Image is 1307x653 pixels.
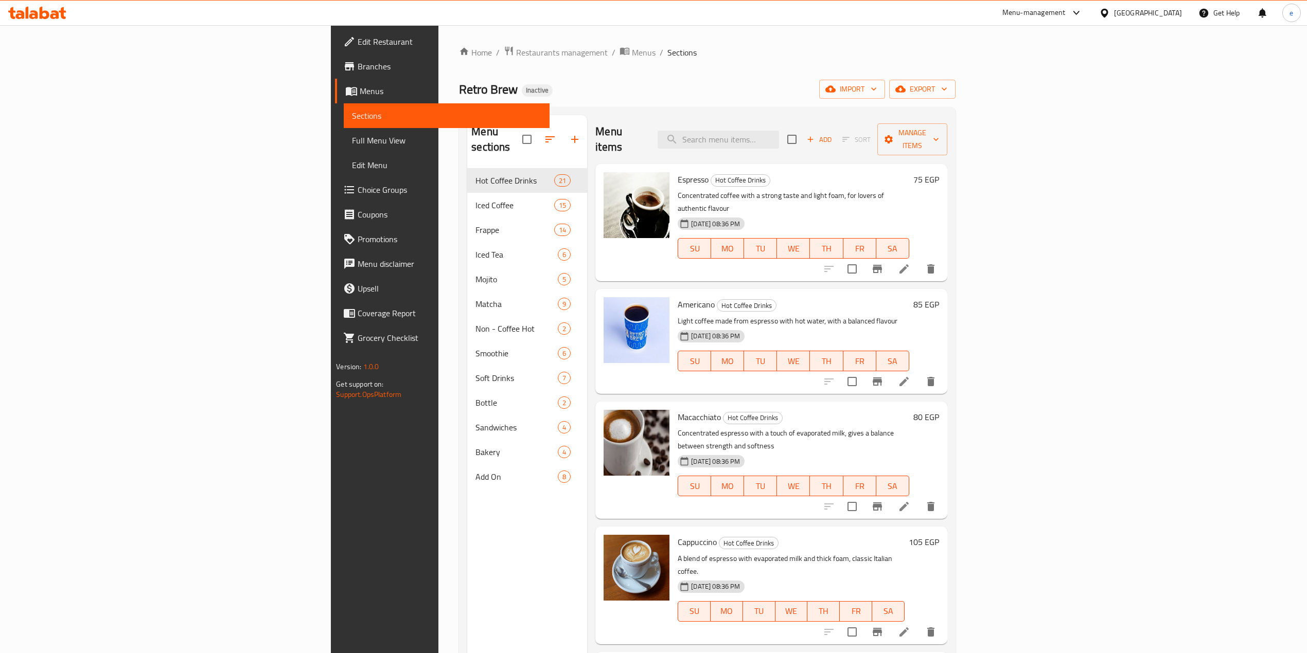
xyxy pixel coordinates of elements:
span: Manage items [886,126,939,152]
h6: 75 EGP [913,172,939,187]
span: Cappuccino [678,534,717,550]
span: TH [814,479,839,494]
div: Hot Coffee Drinks [717,299,776,312]
span: SA [880,241,905,256]
span: Non - Coffee Hot [475,322,558,335]
span: Version: [336,360,361,373]
span: WE [781,354,806,369]
span: [DATE] 08:36 PM [687,457,744,466]
span: Add item [803,132,836,148]
div: Hot Coffee Drinks21 [467,168,587,193]
span: Frappe [475,224,554,236]
button: SU [678,601,711,622]
span: MO [715,604,739,619]
span: 6 [558,349,570,358]
span: [DATE] 08:36 PM [687,219,744,229]
span: SU [682,479,707,494]
span: TU [748,479,773,494]
a: Menus [335,79,549,103]
img: Americano [604,297,669,363]
div: Iced Tea6 [467,242,587,267]
span: 21 [555,176,570,186]
span: 5 [558,275,570,284]
span: Iced Coffee [475,199,554,211]
span: 4 [558,447,570,457]
span: Sections [352,110,541,122]
span: MO [715,241,740,256]
span: Menus [360,85,541,97]
a: Edit menu item [898,500,910,513]
span: Bakery [475,446,558,458]
span: FR [847,354,872,369]
span: WE [780,604,804,619]
h6: 105 EGP [909,535,939,549]
a: Coverage Report [335,301,549,325]
div: items [558,470,571,483]
span: Select to update [841,371,863,392]
span: Menu disclaimer [358,258,541,270]
span: SA [876,604,900,619]
button: SA [876,351,909,371]
span: 1.0.0 [363,360,379,373]
a: Full Menu View [344,128,549,153]
button: Add [803,132,836,148]
div: items [558,372,571,384]
img: Macacchiato [604,410,669,476]
button: Manage items [877,123,947,155]
div: Hot Coffee Drinks [711,174,770,187]
a: Support.OpsPlatform [336,388,401,401]
span: Add [805,134,833,146]
p: Light coffee made from espresso with hot water, with a balanced flavour [678,315,909,328]
button: MO [711,351,744,371]
span: Sandwiches [475,421,558,433]
span: 14 [555,225,570,235]
span: FR [847,479,872,494]
a: Coupons [335,202,549,227]
span: TH [814,241,839,256]
a: Menus [620,46,656,59]
button: WE [777,351,810,371]
span: WE [781,241,806,256]
span: Hot Coffee Drinks [723,412,782,424]
h6: 80 EGP [913,410,939,424]
p: Concentrated coffee with a strong taste and light foam, for lovers of authentic flavour [678,189,909,215]
span: TH [814,354,839,369]
a: Restaurants management [504,46,608,59]
span: [DATE] 08:36 PM [687,331,744,341]
a: Edit Menu [344,153,549,177]
button: Branch-specific-item [865,620,890,644]
div: Bottle [475,396,558,409]
button: SU [678,476,711,496]
button: SA [872,601,905,622]
button: Branch-specific-item [865,494,890,519]
a: Sections [344,103,549,128]
span: Branches [358,60,541,72]
button: SU [678,238,711,259]
span: TU [748,354,773,369]
div: Hot Coffee Drinks [723,412,783,424]
div: items [554,174,571,187]
button: MO [711,476,744,496]
span: Americano [678,297,715,312]
span: Matcha [475,298,558,310]
span: SA [880,354,905,369]
li: / [660,46,663,59]
span: [DATE] 08:36 PM [687,582,744,591]
span: Sections [667,46,697,59]
span: 8 [558,472,570,482]
button: WE [775,601,808,622]
span: 7 [558,373,570,383]
span: MO [715,479,740,494]
span: e [1290,7,1293,19]
p: A blend of espresso with evaporated milk and thick foam, classic Italian coffee. [678,552,904,578]
div: items [558,273,571,285]
span: Edit Restaurant [358,35,541,48]
div: Smoothie [475,347,558,359]
h2: Menu items [595,124,645,155]
span: import [827,83,877,96]
button: Branch-specific-item [865,257,890,281]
